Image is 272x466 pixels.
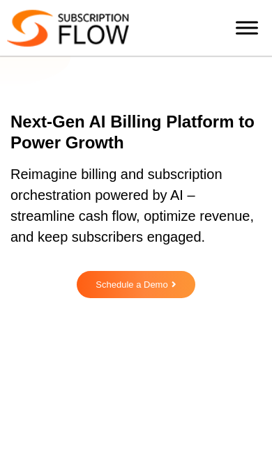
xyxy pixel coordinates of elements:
[77,271,195,298] a: Schedule a Demo
[96,280,167,289] span: Schedule a Demo
[236,21,258,34] button: Toggle Menu
[7,10,129,47] img: Subscriptionflow
[10,164,262,261] p: Reimagine billing and subscription orchestration powered by AI – streamline cash flow, optimize r...
[10,111,262,153] h1: Next-Gen AI Billing Platform to Power Growth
